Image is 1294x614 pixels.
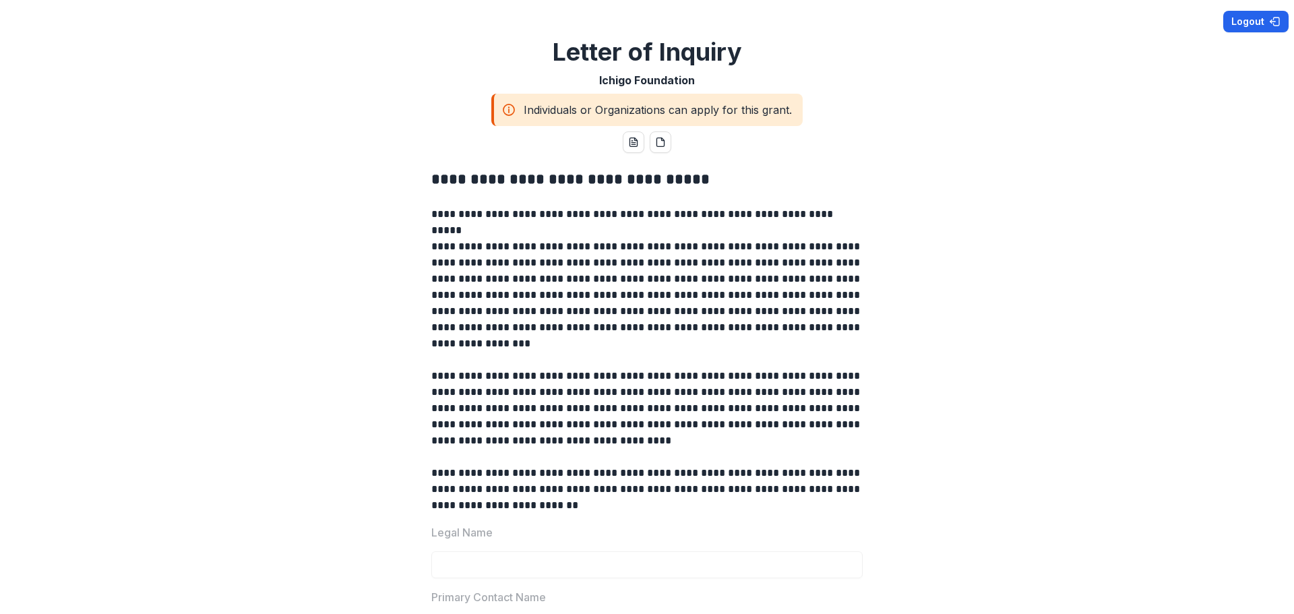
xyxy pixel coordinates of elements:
p: Primary Contact Name [431,589,546,605]
div: Individuals or Organizations can apply for this grant. [491,94,803,126]
p: Ichigo Foundation [599,72,695,88]
button: word-download [623,131,644,153]
button: Logout [1223,11,1289,32]
button: pdf-download [650,131,671,153]
h2: Letter of Inquiry [553,38,742,67]
p: Legal Name [431,524,493,541]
